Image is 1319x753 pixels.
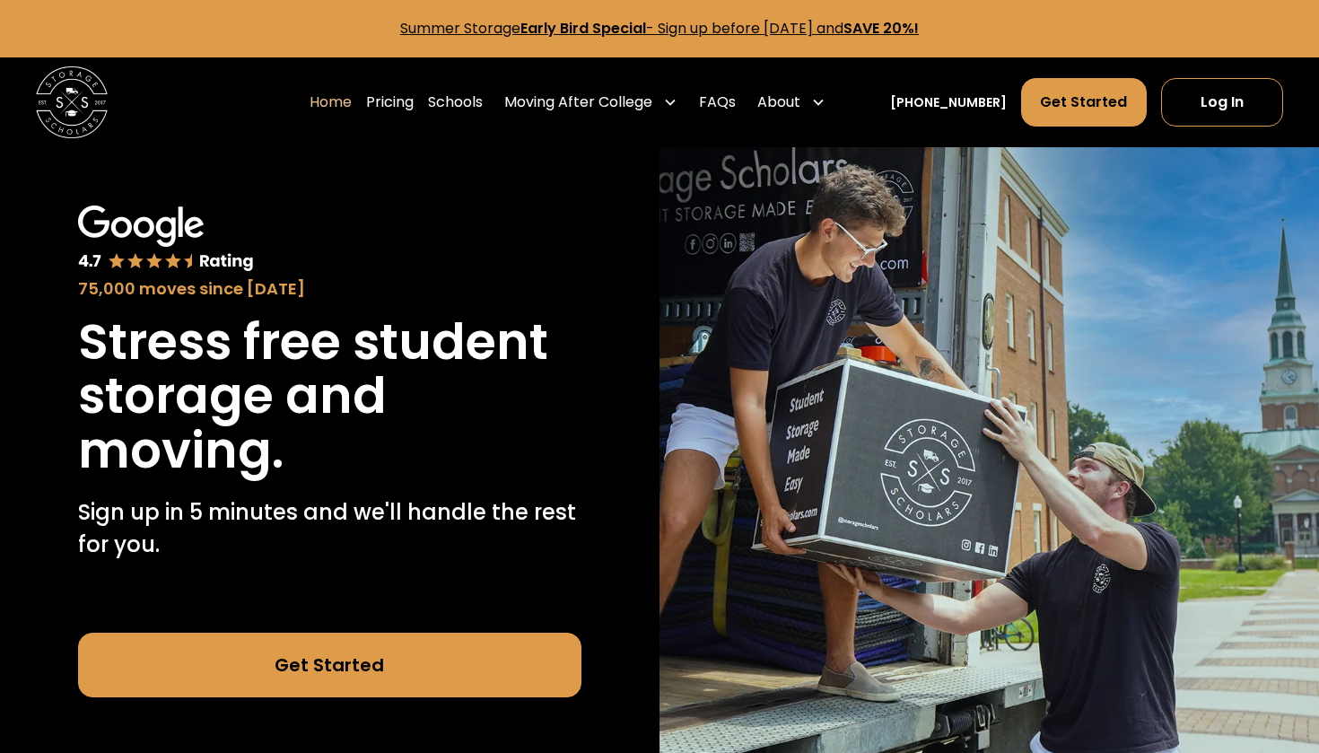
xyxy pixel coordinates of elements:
[428,77,483,127] a: Schools
[78,496,581,561] p: Sign up in 5 minutes and we'll handle the rest for you.
[78,315,581,478] h1: Stress free student storage and moving.
[1161,78,1283,127] a: Log In
[757,92,800,113] div: About
[890,93,1007,112] a: [PHONE_NUMBER]
[78,206,255,273] img: Google 4.7 star rating
[366,77,414,127] a: Pricing
[520,18,646,39] strong: Early Bird Special
[78,276,581,301] div: 75,000 moves since [DATE]
[310,77,352,127] a: Home
[699,77,736,127] a: FAQs
[36,66,108,138] img: Storage Scholars main logo
[1021,78,1146,127] a: Get Started
[400,18,919,39] a: Summer StorageEarly Bird Special- Sign up before [DATE] andSAVE 20%!
[504,92,652,113] div: Moving After College
[78,633,581,697] a: Get Started
[843,18,919,39] strong: SAVE 20%!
